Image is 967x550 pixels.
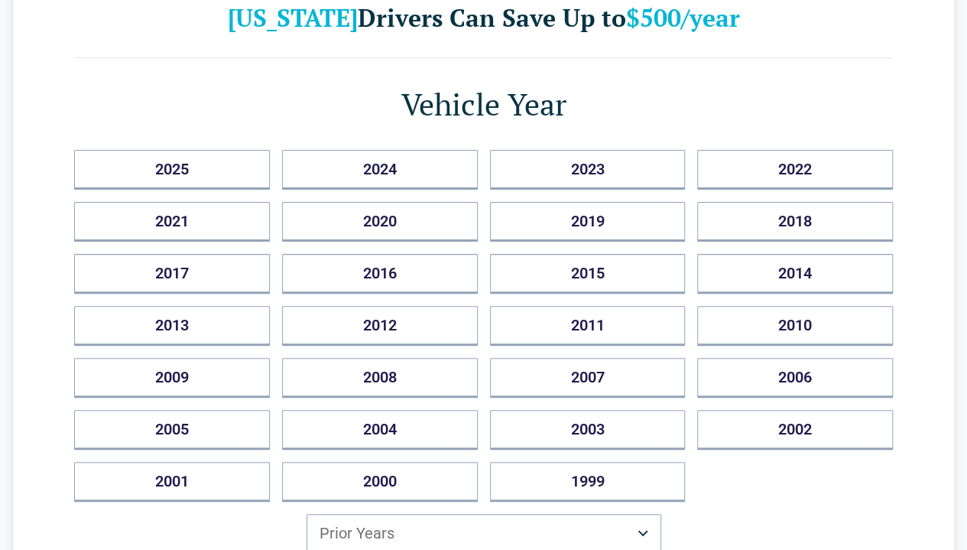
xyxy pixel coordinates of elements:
button: 2018 [697,202,893,242]
button: 2015 [490,254,686,294]
button: 2014 [697,254,893,294]
button: 2019 [490,202,686,242]
button: 2017 [74,254,270,294]
button: 2013 [74,306,270,346]
button: 1999 [490,462,686,502]
button: 2003 [490,410,686,450]
button: 2007 [490,358,686,398]
button: 2024 [282,150,478,190]
button: 2016 [282,254,478,294]
button: 2002 [697,410,893,450]
button: 2005 [74,410,270,450]
button: 2020 [282,202,478,242]
button: 2023 [490,150,686,190]
button: 2025 [74,150,270,190]
h2: Drivers Can Save Up to [74,2,893,33]
button: 2012 [282,306,478,346]
button: 2008 [282,358,478,398]
button: 2004 [282,410,478,450]
button: 2000 [282,462,478,502]
button: 2011 [490,306,686,346]
button: 2021 [74,202,270,242]
h1: Vehicle Year [74,83,893,125]
button: 2010 [697,306,893,346]
b: $500/year [626,2,740,34]
button: 2006 [697,358,893,398]
button: 2001 [74,462,270,502]
button: 2009 [74,358,270,398]
button: 2022 [697,150,893,190]
b: [US_STATE] [228,2,358,34]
